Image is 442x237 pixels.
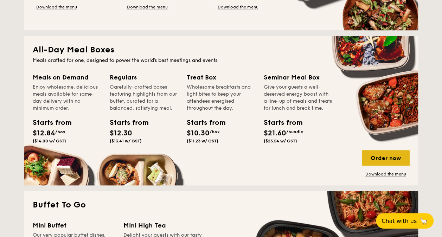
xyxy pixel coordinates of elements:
span: $21.60 [264,129,286,137]
a: Download the menu [33,4,81,10]
div: Mini Buffet [33,220,115,230]
div: Give your guests a well-deserved energy boost with a line-up of meals and treats for lunch and br... [264,84,332,112]
span: $12.30 [110,129,132,137]
span: $12.84 [33,129,55,137]
a: Download the menu [362,171,410,177]
div: Mini High Tea [123,220,206,230]
span: ($23.54 w/ GST) [264,139,297,143]
span: ($13.41 w/ GST) [110,139,142,143]
h2: All-Day Meal Boxes [33,44,410,56]
div: Meals crafted for one, designed to power the world's best meetings and events. [33,57,410,64]
div: Order now [362,150,410,166]
div: Starts from [264,117,295,128]
span: ($14.00 w/ GST) [33,139,66,143]
span: /box [55,129,65,134]
div: Regulars [110,72,178,82]
div: Treat Box [187,72,255,82]
h2: Buffet To Go [33,199,410,211]
div: Carefully-crafted boxes featuring highlights from our buffet, curated for a balanced, satisfying ... [110,84,178,112]
a: Download the menu [123,4,171,10]
span: Chat with us [382,218,417,224]
div: Seminar Meal Box [264,72,332,82]
span: /box [210,129,220,134]
div: Enjoy wholesome, delicious meals available for same-day delivery with no minimum order. [33,84,101,112]
div: Starts from [33,117,64,128]
button: Chat with us🦙 [376,213,434,229]
span: 🦙 [419,217,428,225]
div: Starts from [187,117,218,128]
div: Starts from [110,117,141,128]
span: $10.30 [187,129,210,137]
span: ($11.23 w/ GST) [187,139,218,143]
div: Wholesome breakfasts and light bites to keep your attendees energised throughout the day. [187,84,255,112]
div: Meals on Demand [33,72,101,82]
a: Download the menu [214,4,262,10]
span: /bundle [286,129,303,134]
